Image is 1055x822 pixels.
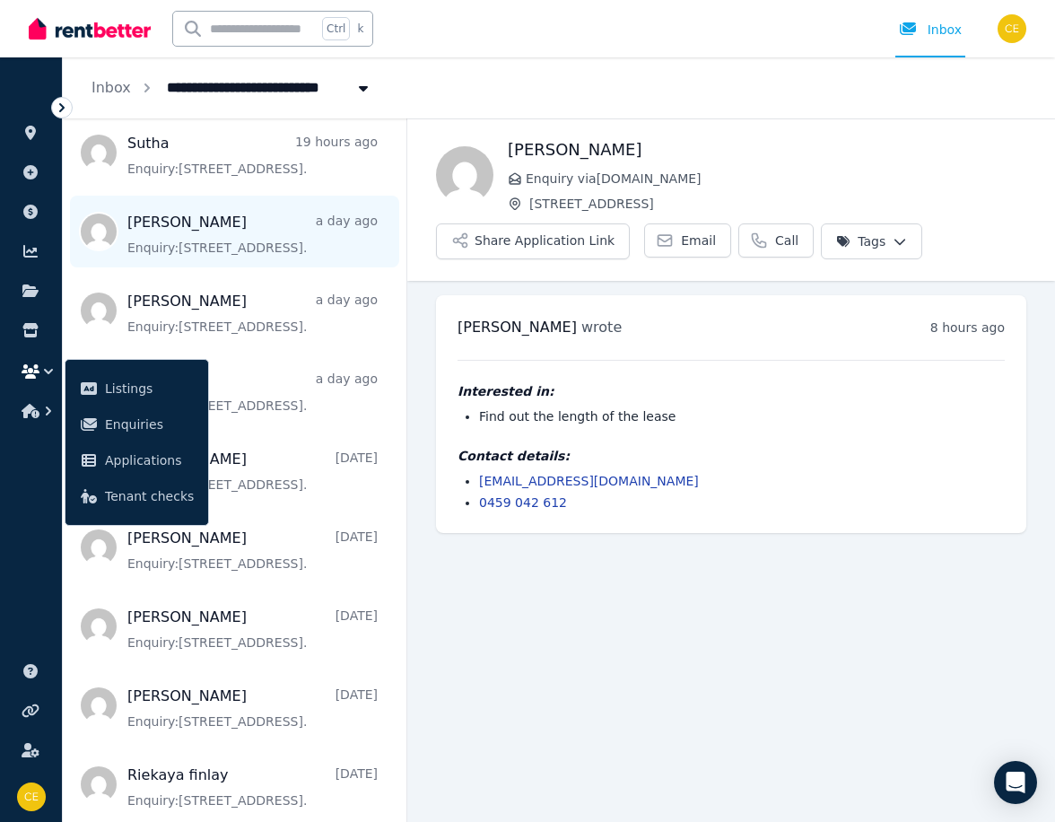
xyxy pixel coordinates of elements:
img: Cheryl Evans [998,14,1026,43]
a: Baasanjava day agoEnquiry:[STREET_ADDRESS]. [127,370,378,415]
span: Enquiry via [DOMAIN_NAME] [526,170,1026,188]
img: Cheryl Evans [17,783,46,811]
a: Call [738,223,814,258]
a: Sutha19 hours agoEnquiry:[STREET_ADDRESS]. [127,133,378,178]
h1: [PERSON_NAME] [508,137,1026,162]
span: Applications [105,450,194,471]
button: Share Application Link [436,223,630,259]
span: Enquiries [105,414,194,435]
span: k [357,22,363,36]
img: Dave Hill [436,146,493,204]
nav: Breadcrumb [63,57,401,118]
a: [PERSON_NAME][DATE]Enquiry:[STREET_ADDRESS]. [127,607,378,651]
a: [PERSON_NAME][DATE]Enquiry:[STREET_ADDRESS]. [127,528,378,573]
button: Tags [821,223,922,259]
li: Find out the length of the lease [479,407,1005,425]
span: Tenant checks [105,485,194,507]
a: Email [644,223,731,258]
a: [EMAIL_ADDRESS][DOMAIN_NAME] [479,474,699,488]
img: RentBetter [29,15,151,42]
a: Inbox [92,79,131,96]
span: [PERSON_NAME] [458,319,577,336]
a: [PERSON_NAME]a day agoEnquiry:[STREET_ADDRESS]. [127,291,378,336]
a: Riekaya finlay[DATE]Enquiry:[STREET_ADDRESS]. [127,765,378,809]
span: [STREET_ADDRESS] [529,195,1026,213]
span: Listings [105,378,194,399]
span: Tags [836,232,885,250]
h4: Interested in: [458,382,1005,400]
a: 0459 042 612 [479,495,567,510]
a: [PERSON_NAME][DATE]Enquiry:[STREET_ADDRESS]. [127,686,378,730]
a: Enquiries [73,407,201,442]
a: [PERSON_NAME][DATE]Enquiry:[STREET_ADDRESS]. [127,449,378,494]
h4: Contact details: [458,447,1005,465]
span: Email [681,232,716,249]
div: Inbox [899,21,962,39]
div: Open Intercom Messenger [994,761,1037,804]
a: Applications [73,442,201,478]
a: [PERSON_NAME]a day agoEnquiry:[STREET_ADDRESS]. [127,212,378,257]
span: Ctrl [322,17,350,40]
span: wrote [581,319,622,336]
a: Listings [73,371,201,407]
a: Tenant checks [73,478,201,514]
time: 8 hours ago [930,320,1005,335]
span: Call [775,232,798,249]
